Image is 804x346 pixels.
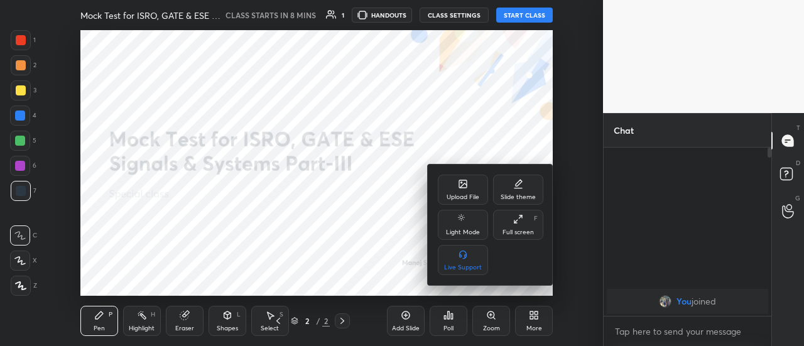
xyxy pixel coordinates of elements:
div: Full screen [503,229,534,235]
div: Slide theme [501,194,536,200]
div: Live Support [444,264,482,271]
div: F [534,215,538,222]
div: Light Mode [446,229,480,235]
div: Upload File [447,194,479,200]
